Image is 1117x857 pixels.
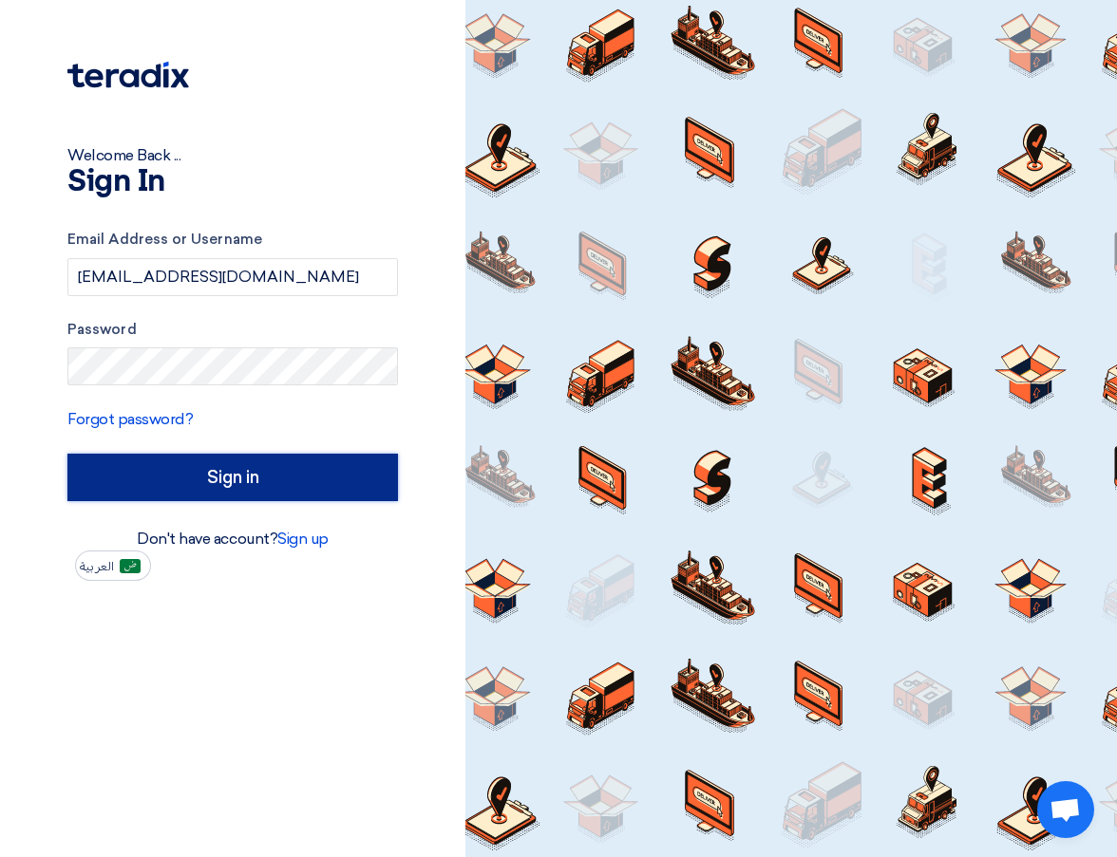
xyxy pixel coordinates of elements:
[80,560,114,573] span: العربية
[67,229,398,251] label: Email Address or Username
[67,528,398,550] div: Don't have account?
[67,144,398,167] div: Welcome Back ...
[67,319,398,341] label: Password
[277,530,329,548] a: Sign up
[67,62,189,88] img: Teradix logo
[67,410,193,428] a: Forgot password?
[75,550,151,581] button: العربية
[120,559,141,573] img: ar-AR.png
[67,167,398,197] h1: Sign In
[1037,781,1094,838] div: Open chat
[67,258,398,296] input: Enter your business email or username
[67,454,398,501] input: Sign in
